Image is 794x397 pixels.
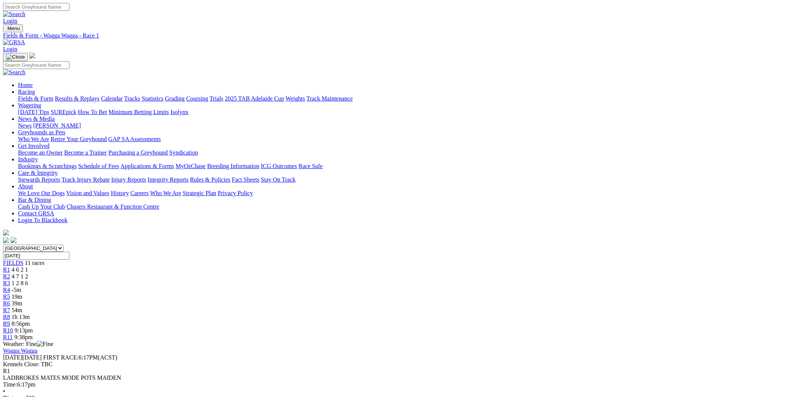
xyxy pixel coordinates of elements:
a: [PERSON_NAME] [33,122,81,129]
a: GAP SA Assessments [108,136,161,142]
span: R3 [3,280,10,286]
a: MyOzChase [176,163,206,169]
div: Bar & Dining [18,203,791,210]
a: 2025 TAB Adelaide Cup [225,95,284,102]
a: Racing [18,89,35,95]
a: ICG Outcomes [261,163,297,169]
a: Get Involved [18,143,50,149]
a: Careers [130,190,149,196]
img: twitter.svg [11,237,17,243]
div: Wagering [18,109,791,116]
a: FIELDS [3,260,23,266]
a: Contact GRSA [18,210,54,217]
a: Industry [18,156,38,162]
a: Calendar [101,95,123,102]
a: R8 [3,314,10,320]
div: LADBROKES MATES MODE POTS MAIDEN [3,374,791,381]
a: Syndication [169,149,198,156]
a: Fields & Form [18,95,53,102]
a: Isolynx [170,109,188,115]
a: Minimum Betting Limits [108,109,169,115]
a: Rules & Policies [190,176,230,183]
a: Become an Owner [18,149,63,156]
span: 9:13pm [15,327,33,334]
input: Search [3,3,69,11]
span: • [3,388,5,394]
a: R10 [3,327,13,334]
a: Track Injury Rebate [62,176,110,183]
input: Search [3,61,69,69]
a: Greyhounds as Pets [18,129,65,135]
a: Become a Trainer [64,149,107,156]
a: Login [3,18,17,24]
a: Wagering [18,102,41,108]
span: 39m [12,300,22,307]
a: R2 [3,273,10,280]
input: Select date [3,252,69,260]
span: 11 races [25,260,44,266]
img: GRSA [3,39,25,46]
a: Tracks [124,95,140,102]
div: Racing [18,95,791,102]
a: Schedule of Fees [78,163,119,169]
span: 4 7 1 2 [12,273,28,280]
span: 19m [12,293,22,300]
a: News & Media [18,116,55,122]
span: 8:56pm [12,320,30,327]
span: Weather: Fine [3,341,53,347]
a: Login [3,46,17,52]
a: Results & Replays [55,95,99,102]
a: Cash Up Your Club [18,203,65,210]
a: About [18,183,33,189]
div: Greyhounds as Pets [18,136,791,143]
span: -5m [12,287,21,293]
a: Grading [165,95,185,102]
a: Vision and Values [66,190,109,196]
a: SUREpick [51,109,76,115]
button: Toggle navigation [3,53,28,61]
span: 4 6 2 1 [12,266,28,273]
a: Stewards Reports [18,176,60,183]
a: We Love Our Dogs [18,190,65,196]
span: FIRST RACE: [43,354,78,361]
a: R5 [3,293,10,300]
div: About [18,190,791,197]
div: Industry [18,163,791,170]
span: R1 [3,368,10,374]
a: R6 [3,300,10,307]
a: Privacy Policy [218,190,253,196]
img: logo-grsa-white.png [29,53,35,59]
a: R7 [3,307,10,313]
a: R9 [3,320,10,327]
a: Login To Blackbook [18,217,68,223]
a: How To Bet [78,109,107,115]
a: History [111,190,129,196]
a: [DATE] Tips [18,109,49,115]
a: Breeding Information [207,163,259,169]
div: Kennels Close: TBC [3,361,791,368]
a: R1 [3,266,10,273]
span: 6:17PM(ACST) [43,354,117,361]
span: 54m [12,307,22,313]
div: News & Media [18,122,791,129]
img: Fine [37,341,53,347]
div: Fields & Form - Wagga Wagga - Race 1 [3,32,791,39]
a: Bar & Dining [18,197,51,203]
a: Integrity Reports [147,176,188,183]
div: 6:17pm [3,381,791,388]
img: Search [3,69,26,76]
a: Injury Reports [111,176,146,183]
span: 1 2 8 6 [12,280,28,286]
a: Home [18,82,33,88]
a: Care & Integrity [18,170,58,176]
a: Bookings & Scratchings [18,163,77,169]
a: R4 [3,287,10,293]
a: R11 [3,334,13,340]
span: [DATE] [3,354,23,361]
